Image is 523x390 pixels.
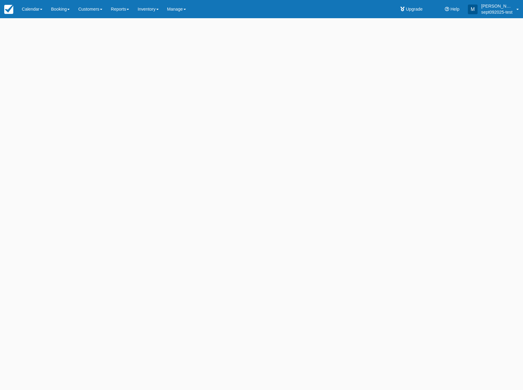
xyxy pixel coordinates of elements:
p: sept092025-test [481,9,513,15]
i: Help [445,7,449,11]
span: Upgrade [406,7,422,12]
p: [PERSON_NAME] [481,3,513,9]
span: Help [450,7,459,12]
div: M [468,5,478,14]
img: checkfront-main-nav-mini-logo.png [4,5,13,14]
